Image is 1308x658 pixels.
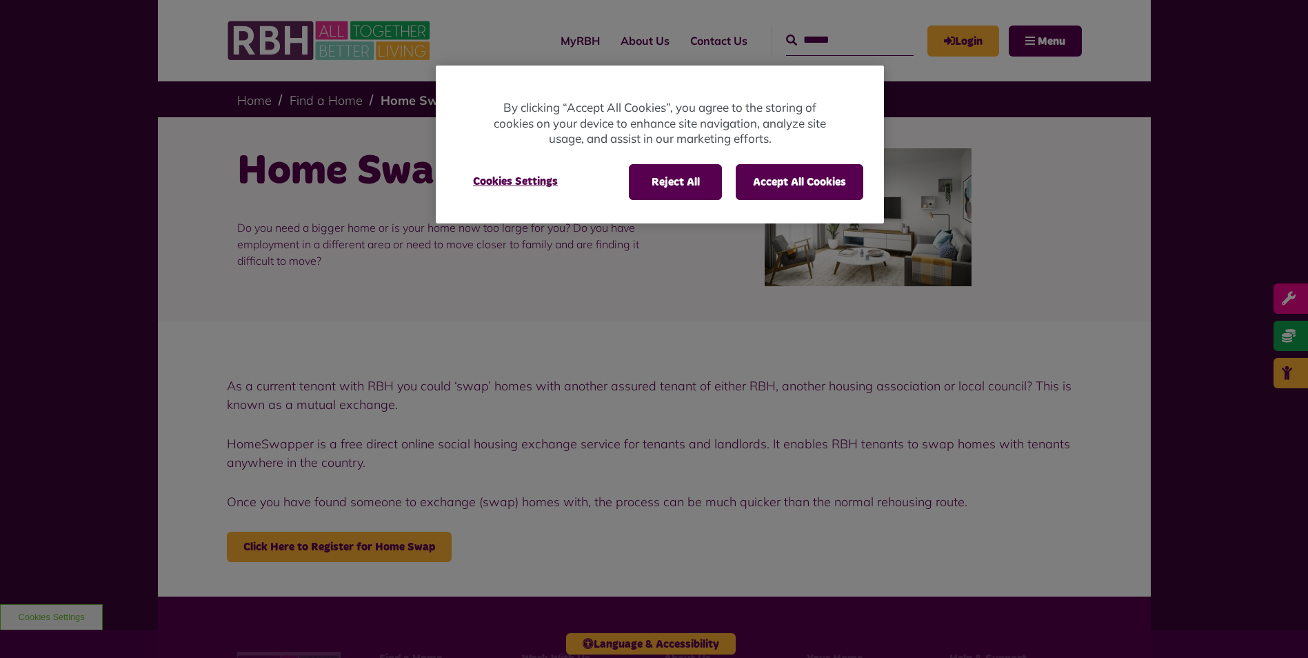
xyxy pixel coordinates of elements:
[436,66,884,223] div: Privacy
[436,66,884,223] div: Cookie banner
[736,164,863,200] button: Accept All Cookies
[491,100,829,147] p: By clicking “Accept All Cookies”, you agree to the storing of cookies on your device to enhance s...
[629,164,722,200] button: Reject All
[456,164,574,199] button: Cookies Settings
